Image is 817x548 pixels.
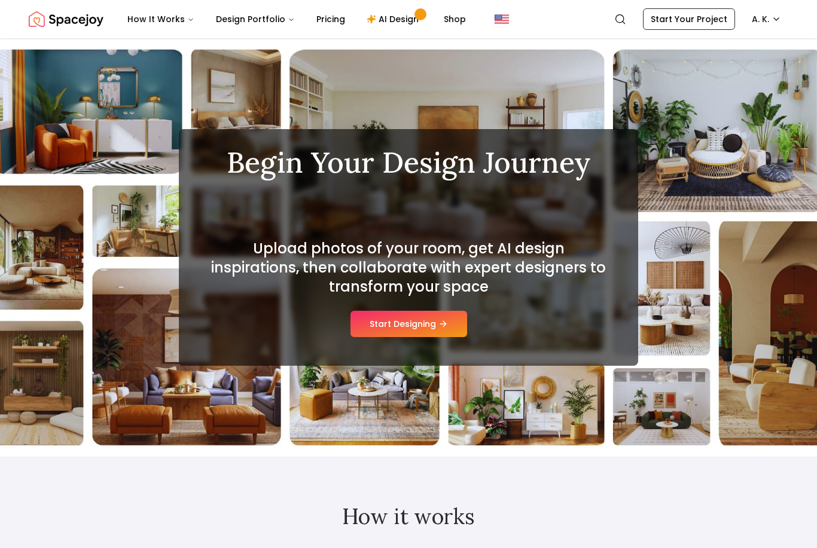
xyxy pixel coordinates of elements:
[434,7,475,31] a: Shop
[208,148,609,177] h1: Begin Your Design Journey
[208,239,609,296] h2: Upload photos of your room, get AI design inspirations, then collaborate with expert designers to...
[118,7,475,31] nav: Main
[495,12,509,26] img: United States
[29,7,103,31] img: Spacejoy Logo
[118,7,204,31] button: How It Works
[29,7,103,31] a: Spacejoy
[206,7,304,31] button: Design Portfolio
[745,8,788,30] button: A. K.
[307,7,355,31] a: Pricing
[350,311,467,337] button: Start Designing
[45,504,772,528] h2: How it works
[357,7,432,31] a: AI Design
[643,8,735,30] a: Start Your Project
